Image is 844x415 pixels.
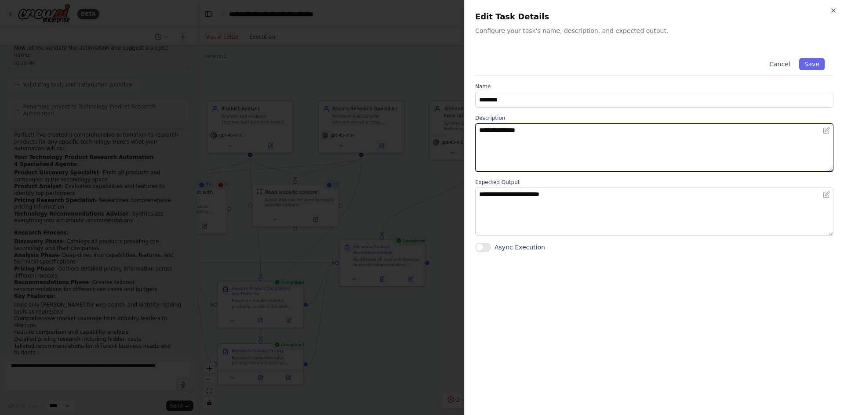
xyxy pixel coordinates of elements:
button: Save [799,58,825,70]
label: Description [475,115,833,122]
p: Configure your task's name, description, and expected output. [475,26,833,35]
label: Name [475,83,833,90]
button: Open in editor [821,189,832,200]
label: Async Execution [495,243,545,252]
button: Open in editor [821,125,832,136]
label: Expected Output [475,179,833,186]
button: Cancel [764,58,795,70]
h2: Edit Task Details [475,11,833,23]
